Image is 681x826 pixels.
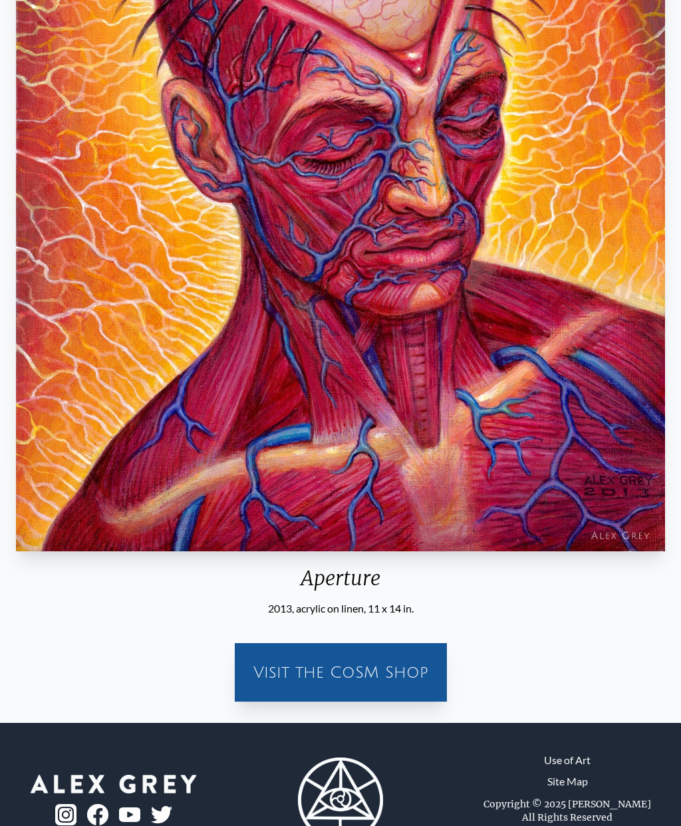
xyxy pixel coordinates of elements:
img: twitter-logo.png [151,806,172,823]
img: ig-logo.png [55,804,76,825]
a: Visit the CoSM Shop [243,651,439,694]
img: youtube-logo.png [119,807,140,823]
div: Aperture [11,566,670,601]
div: 2013, acrylic on linen, 11 x 14 in. [11,601,670,617]
a: Use of Art [544,752,591,768]
div: All Rights Reserved [522,811,613,824]
img: fb-logo.png [87,804,108,825]
div: Copyright © 2025 [PERSON_NAME] [483,797,651,811]
a: Site Map [547,773,588,789]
